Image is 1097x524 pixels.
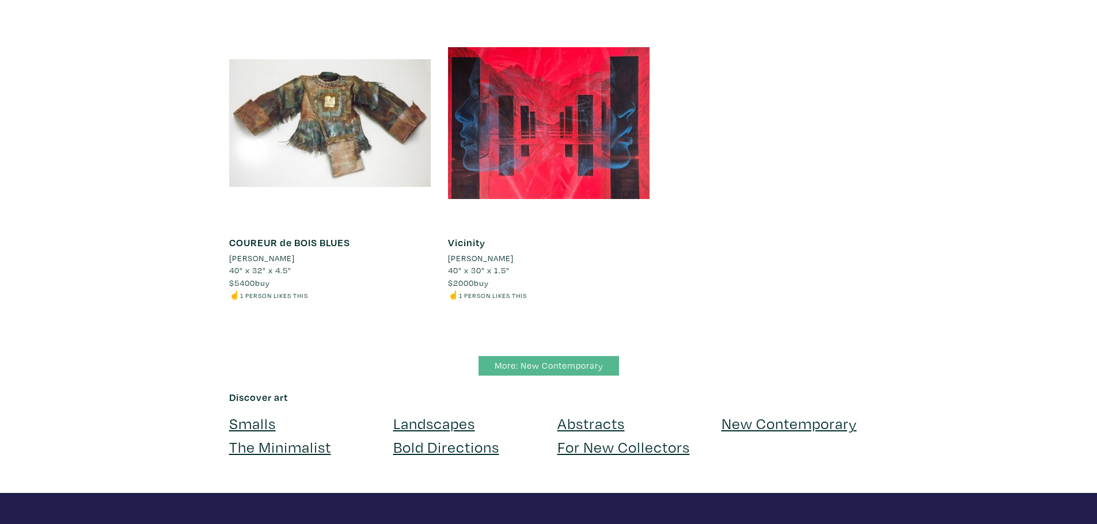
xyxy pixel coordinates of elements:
li: ☝️ [229,289,431,301]
span: 40" x 30" x 1.5" [448,265,510,276]
span: $5400 [229,277,255,288]
li: ☝️ [448,289,650,301]
a: COUREUR de BOIS BLUES [229,236,350,249]
a: Abstracts [557,413,625,433]
a: Smalls [229,413,276,433]
span: buy [229,277,270,288]
span: 40" x 32" x 4.5" [229,265,291,276]
a: More: New Contemporary [479,356,619,376]
span: $2000 [448,277,474,288]
a: Vicinity [448,236,485,249]
h6: Discover art [229,391,868,404]
span: buy [448,277,489,288]
li: [PERSON_NAME] [229,252,295,265]
a: Bold Directions [393,437,499,457]
a: Landscapes [393,413,475,433]
a: [PERSON_NAME] [229,252,431,265]
small: 1 person likes this [459,291,527,300]
a: For New Collectors [557,437,690,457]
small: 1 person likes this [240,291,308,300]
a: New Contemporary [722,413,857,433]
a: [PERSON_NAME] [448,252,650,265]
a: The Minimalist [229,437,331,457]
li: [PERSON_NAME] [448,252,514,265]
